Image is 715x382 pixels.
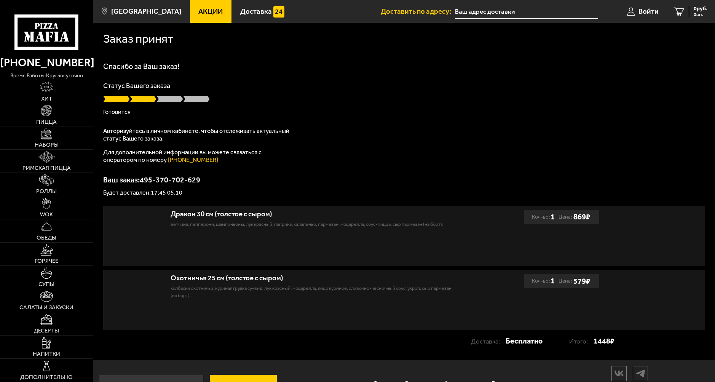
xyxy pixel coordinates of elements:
[633,367,648,380] img: tg
[35,258,58,264] span: Горячее
[103,149,294,164] p: Для дополнительной информации вы можете связаться с оператором по номеру
[573,212,590,222] b: 869 ₽
[471,334,506,349] p: Доставка:
[171,221,453,228] p: ветчина, пепперони, шампиньоны, лук красный, паприка, халапеньо, пармезан, моцарелла, соус-пицца,...
[559,274,572,288] span: Цена:
[35,142,59,148] span: Наборы
[594,334,614,348] strong: 1448 ₽
[694,6,707,11] span: 0 руб.
[638,8,659,15] span: Войти
[22,165,71,171] span: Римская пицца
[381,8,455,15] span: Доставить по адресу:
[103,176,705,184] p: Ваш заказ: 495-370-702-629
[240,8,272,15] span: Доставка
[455,5,598,19] input: Ваш адрес доставки
[19,305,73,310] span: Салаты и закуски
[33,351,60,357] span: Напитки
[694,12,707,17] span: 0 шт.
[38,281,54,287] span: Супы
[506,334,543,348] strong: Бесплатно
[111,8,181,15] span: [GEOGRAPHIC_DATA]
[171,210,453,219] div: Дракон 30 см (толстое с сыром)
[34,328,59,334] span: Десерты
[168,156,218,163] a: [PHONE_NUMBER]
[171,274,453,283] div: Охотничья 25 см (толстое с сыром)
[103,190,705,196] p: Будет доставлен: 17:45 05.10
[273,6,284,17] img: 15daf4d41897b9f0e9f617042186c801.svg
[36,119,57,125] span: Пицца
[551,274,555,288] b: 1
[559,210,572,224] span: Цена:
[532,274,555,288] div: Кол-во:
[103,109,705,115] p: Готовится
[103,127,294,142] p: Авторизуйтесь в личном кабинете, чтобы отслеживать актуальный статус Вашего заказа.
[551,210,555,224] b: 1
[41,96,52,102] span: Хит
[171,285,453,299] p: колбаски охотничьи, куриная грудка су-вид, лук красный, моцарелла, яйцо куриное, сливочно-чесночн...
[532,210,555,224] div: Кол-во:
[37,235,56,241] span: Обеды
[36,189,57,194] span: Роллы
[20,374,73,380] span: Дополнительно
[573,277,590,286] b: 579 ₽
[198,8,223,15] span: Акции
[103,33,173,45] h1: Заказ принят
[612,367,626,380] img: vk
[103,62,705,70] h1: Спасибо за Ваш заказ!
[569,334,594,349] p: Итого:
[103,82,705,89] p: Статус Вашего заказа
[40,212,53,217] span: WOK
